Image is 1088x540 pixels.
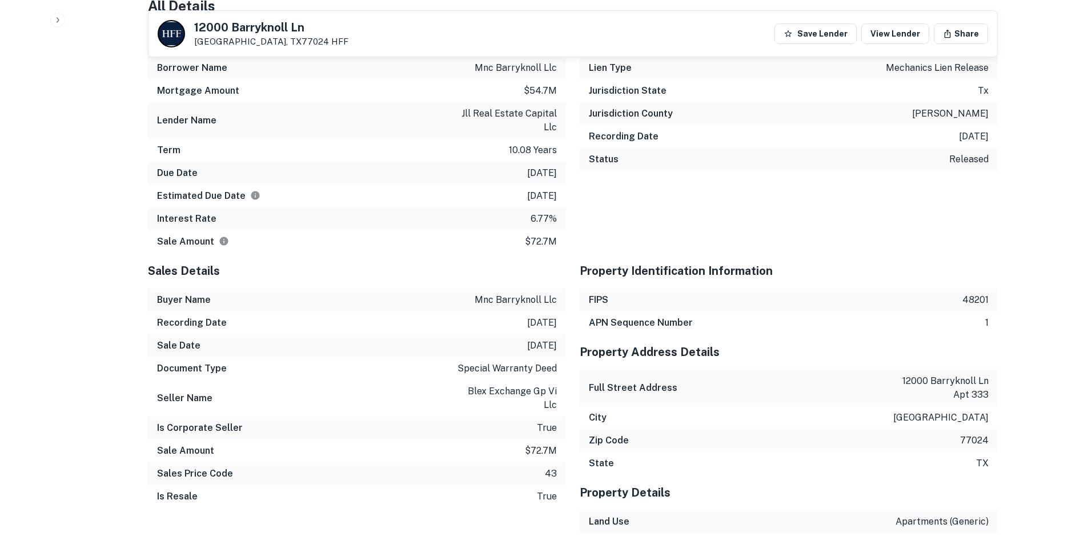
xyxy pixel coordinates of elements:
svg: Estimate is based on a standard schedule for this type of loan. [250,190,260,201]
h6: Lien Type [589,61,632,75]
h5: 12000 Barryknoll Ln [194,22,348,33]
p: $54.7m [524,84,557,98]
p: true [537,421,557,435]
p: mnc barryknoll llc [475,293,557,307]
h6: Borrower Name [157,61,227,75]
p: true [537,490,557,503]
iframe: Chat Widget [1031,449,1088,503]
p: tx [978,84,989,98]
p: [DATE] [527,339,557,353]
h6: Lender Name [157,114,216,127]
h6: City [589,411,607,425]
p: [DATE] [527,316,557,330]
h6: Term [157,143,180,157]
a: HFF [331,37,348,46]
h6: Zip Code [589,434,629,447]
h6: State [589,457,614,470]
h6: Mortgage Amount [157,84,239,98]
p: tx [976,457,989,470]
p: [PERSON_NAME] [912,107,989,121]
h6: Seller Name [157,391,212,405]
p: [DATE] [527,189,557,203]
p: 12000 barryknoll ln apt 333 [886,374,989,402]
h6: Document Type [157,362,227,375]
p: [DATE] [959,130,989,143]
button: Save Lender [774,23,857,44]
h6: Land Use [589,515,629,529]
p: $72.7m [525,444,557,458]
h6: Interest Rate [157,212,216,226]
h6: Sales Price Code [157,467,233,481]
h5: Property Identification Information [580,262,998,279]
p: special warranty deed [457,362,557,375]
h6: Jurisdiction State [589,84,667,98]
p: mnc barryknoll llc [475,61,557,75]
h6: Is Corporate Seller [157,421,243,435]
p: 43 [545,467,557,481]
p: apartments (generic) [896,515,989,529]
h6: Sale Amount [157,235,229,249]
a: View Lender [861,23,929,44]
p: blex exchange gp vi llc [454,385,557,412]
h5: Sales Details [148,262,566,279]
h6: Recording Date [589,130,659,143]
p: 6.77% [531,212,557,226]
h6: FIPS [589,293,608,307]
h5: Property Address Details [580,343,998,361]
h6: Estimated Due Date [157,189,260,203]
svg: The values displayed on the website are for informational purposes only and may be reported incor... [219,236,229,246]
h5: Property Details [580,484,998,501]
p: $72.7m [525,235,557,249]
p: [GEOGRAPHIC_DATA] [893,411,989,425]
h6: Sale Amount [157,444,214,458]
h6: APN Sequence Number [589,316,693,330]
h6: Status [589,153,619,166]
h6: Jurisdiction County [589,107,673,121]
p: [DATE] [527,166,557,180]
p: mechanics lien release [886,61,989,75]
p: jll real estate capital llc [454,107,557,134]
p: 77024 [960,434,989,447]
p: 1 [985,316,989,330]
h6: Due Date [157,166,198,180]
h6: Recording Date [157,316,227,330]
p: [GEOGRAPHIC_DATA], TX77024 [194,37,348,47]
button: Share [934,23,988,44]
h6: Sale Date [157,339,200,353]
h6: Full Street Address [589,381,677,395]
h6: Is Resale [157,490,198,503]
p: released [949,153,989,166]
p: 10.08 years [509,143,557,157]
p: 48201 [962,293,989,307]
h6: Buyer Name [157,293,211,307]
